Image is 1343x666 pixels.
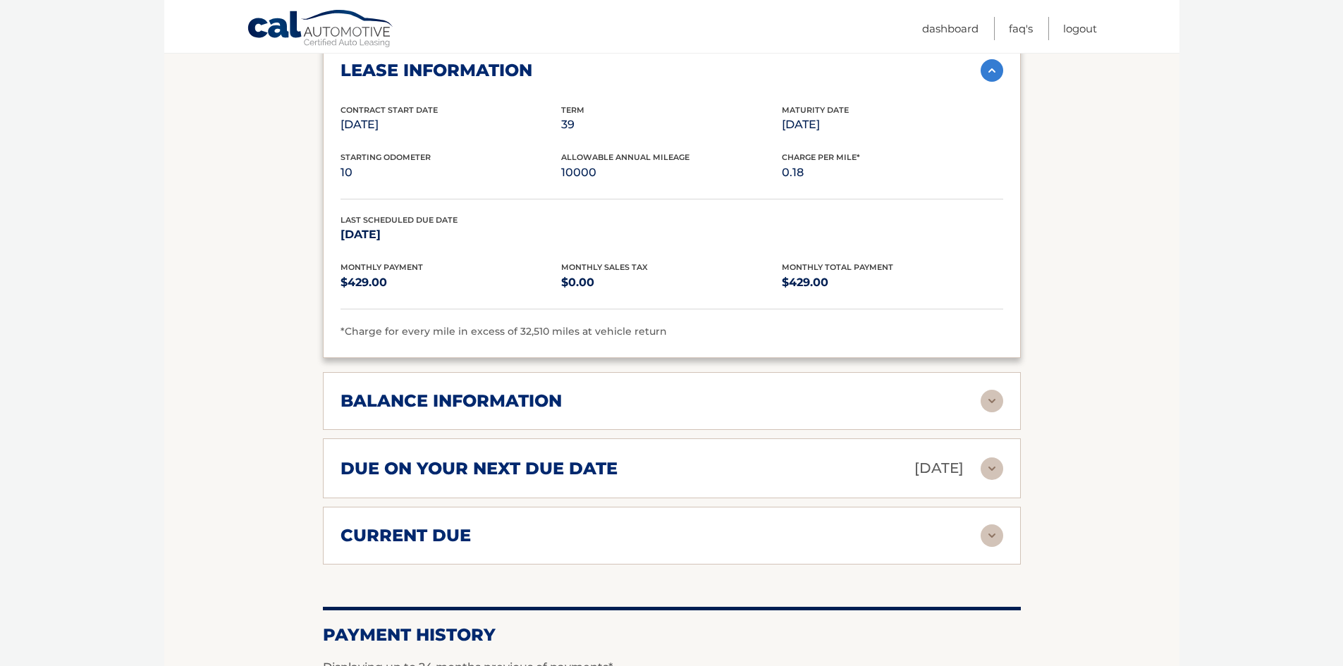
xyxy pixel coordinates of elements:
img: accordion-rest.svg [981,390,1003,412]
p: $0.00 [561,273,782,292]
span: *Charge for every mile in excess of 32,510 miles at vehicle return [341,325,667,338]
span: Charge Per Mile* [782,152,860,162]
p: $429.00 [782,273,1002,292]
p: [DATE] [914,456,964,481]
img: accordion-rest.svg [981,457,1003,480]
span: Maturity Date [782,105,849,115]
span: Monthly Sales Tax [561,262,648,272]
h2: current due [341,525,471,546]
p: $429.00 [341,273,561,292]
p: [DATE] [782,115,1002,135]
span: Monthly Payment [341,262,423,272]
h2: Payment History [323,624,1021,646]
p: 39 [561,115,782,135]
p: [DATE] [341,225,561,245]
img: accordion-active.svg [981,59,1003,82]
span: Allowable Annual Mileage [561,152,689,162]
a: Dashboard [922,17,979,40]
span: Contract Start Date [341,105,438,115]
a: Logout [1063,17,1097,40]
p: [DATE] [341,115,561,135]
h2: lease information [341,60,532,81]
p: 0.18 [782,163,1002,183]
p: 10000 [561,163,782,183]
p: 10 [341,163,561,183]
span: Term [561,105,584,115]
a: FAQ's [1009,17,1033,40]
span: Last Scheduled Due Date [341,215,458,225]
span: Monthly Total Payment [782,262,893,272]
h2: due on your next due date [341,458,618,479]
span: Starting Odometer [341,152,431,162]
h2: balance information [341,390,562,412]
a: Cal Automotive [247,9,395,50]
img: accordion-rest.svg [981,524,1003,547]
